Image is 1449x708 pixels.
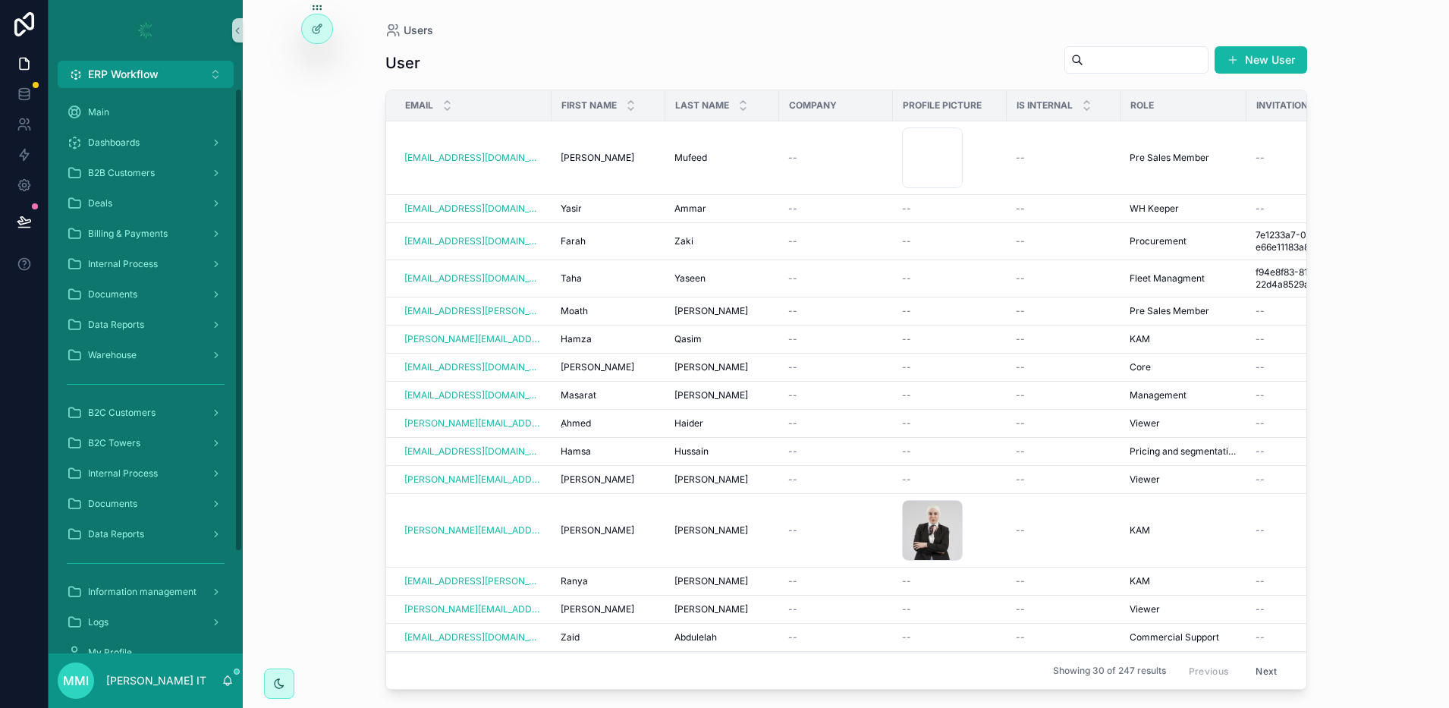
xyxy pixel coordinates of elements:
[788,333,884,345] a: --
[674,417,770,430] a: Haider
[788,417,797,430] span: --
[1016,235,1025,247] span: --
[88,106,109,118] span: Main
[788,524,884,537] a: --
[674,333,702,345] span: Qasim
[1256,152,1410,164] a: --
[902,631,911,643] span: --
[58,129,234,156] a: Dashboards
[88,258,158,270] span: Internal Process
[1256,266,1410,291] a: f94e8f83-81ce-4658-b7d8-22d4a8529a19
[788,235,884,247] a: --
[561,474,656,486] a: [PERSON_NAME]
[88,586,196,598] span: Information management
[561,631,656,643] a: Zaid
[674,272,770,285] a: Yaseen
[902,305,998,317] a: --
[561,445,591,458] span: Hamsa
[1245,659,1287,683] button: Next
[58,99,234,126] a: Main
[674,631,717,643] span: Abdulelah
[561,152,656,164] a: [PERSON_NAME]
[561,99,617,112] span: First name
[902,474,998,486] a: --
[902,389,998,401] a: --
[1016,389,1025,401] span: --
[404,23,433,38] span: Users
[1256,333,1410,345] a: --
[1130,631,1219,643] span: Commercial Support
[404,361,542,373] a: [EMAIL_ADDRESS][DOMAIN_NAME]
[561,361,634,373] span: [PERSON_NAME]
[404,445,542,458] a: [EMAIL_ADDRESS][DOMAIN_NAME]
[1256,229,1410,253] span: 7e1233a7-0839-4dbb-8098-e66e11183a85
[385,52,420,74] h1: User
[63,672,89,690] span: MMI
[561,305,656,317] a: Moath
[1016,203,1025,215] span: --
[58,521,234,548] a: Data Reports
[561,235,586,247] span: Farah
[1130,333,1150,345] span: KAM
[788,631,797,643] span: --
[674,417,703,430] span: Haider
[88,197,112,209] span: Deals
[88,137,140,149] span: Dashboards
[58,460,234,487] a: Internal Process
[1130,603,1160,615] span: Viewer
[404,603,542,615] a: [PERSON_NAME][EMAIL_ADDRESS][PERSON_NAME][DOMAIN_NAME]
[561,524,656,537] a: [PERSON_NAME]
[58,609,234,636] a: Logs
[674,474,770,486] a: [PERSON_NAME]
[1130,235,1237,247] a: Procurement
[674,152,770,164] a: Mufeed
[788,474,884,486] a: --
[903,99,982,112] span: Profile picture
[1016,631,1025,643] span: --
[902,417,998,430] a: --
[1130,152,1237,164] a: Pre Sales Member
[1130,361,1237,373] a: Core
[902,305,911,317] span: --
[1016,152,1111,164] a: --
[404,235,542,247] a: [EMAIL_ADDRESS][DOMAIN_NAME]
[902,603,998,615] a: --
[788,575,797,587] span: --
[404,417,542,430] a: [PERSON_NAME][EMAIL_ADDRESS][PERSON_NAME][DOMAIN_NAME]
[902,272,998,285] a: --
[674,203,706,215] span: Ammar
[88,616,108,628] span: Logs
[58,190,234,217] a: Deals
[1017,99,1073,112] span: Is internal
[1130,575,1237,587] a: KAM
[902,575,911,587] span: --
[788,603,797,615] span: --
[674,203,770,215] a: Ammar
[902,272,911,285] span: --
[58,578,234,606] a: Information management
[1215,46,1307,74] button: New User
[902,575,998,587] a: --
[561,272,582,285] span: Taha
[1016,524,1025,537] span: --
[1130,417,1237,430] a: Viewer
[1130,575,1150,587] span: KAM
[1016,474,1025,486] span: --
[902,474,911,486] span: --
[902,389,911,401] span: --
[58,250,234,278] a: Internal Process
[88,349,137,361] span: Warehouse
[404,272,542,285] a: [EMAIL_ADDRESS][DOMAIN_NAME]
[404,152,542,164] a: [EMAIL_ADDRESS][DOMAIN_NAME]
[106,673,206,688] p: [PERSON_NAME] IT
[1016,152,1025,164] span: --
[88,647,132,659] span: My Profile
[788,305,797,317] span: --
[58,639,234,666] a: My Profile
[902,603,911,615] span: --
[88,498,137,510] span: Documents
[561,333,656,345] a: Hamza
[561,524,634,537] span: [PERSON_NAME]
[561,417,591,430] span: ِAhmed
[561,603,634,615] span: [PERSON_NAME]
